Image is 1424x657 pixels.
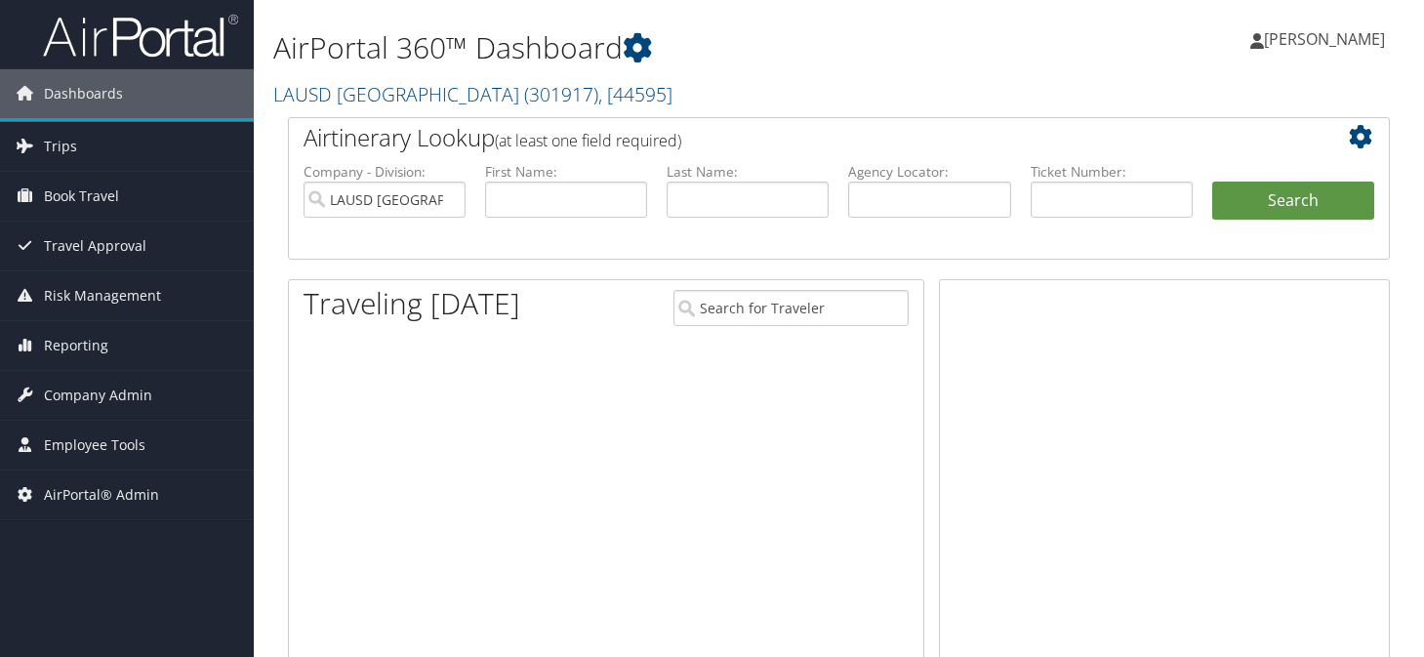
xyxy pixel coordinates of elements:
span: Risk Management [44,271,161,320]
label: Company - Division: [304,162,466,182]
label: Ticket Number: [1031,162,1193,182]
span: AirPortal® Admin [44,471,159,519]
span: Dashboards [44,69,123,118]
span: Reporting [44,321,108,370]
span: Book Travel [44,172,119,221]
span: (at least one field required) [495,130,681,151]
h1: Traveling [DATE] [304,283,520,324]
span: [PERSON_NAME] [1264,28,1385,50]
h2: Airtinerary Lookup [304,121,1282,154]
label: First Name: [485,162,647,182]
span: Trips [44,122,77,171]
span: ( 301917 ) [524,81,598,107]
label: Agency Locator: [848,162,1010,182]
button: Search [1212,182,1374,221]
span: Company Admin [44,371,152,420]
img: airportal-logo.png [43,13,238,59]
span: , [ 44595 ] [598,81,672,107]
span: Travel Approval [44,222,146,270]
a: [PERSON_NAME] [1250,10,1404,68]
h1: AirPortal 360™ Dashboard [273,27,1028,68]
a: LAUSD [GEOGRAPHIC_DATA] [273,81,672,107]
input: Search for Traveler [673,290,909,326]
label: Last Name: [667,162,829,182]
span: Employee Tools [44,421,145,470]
